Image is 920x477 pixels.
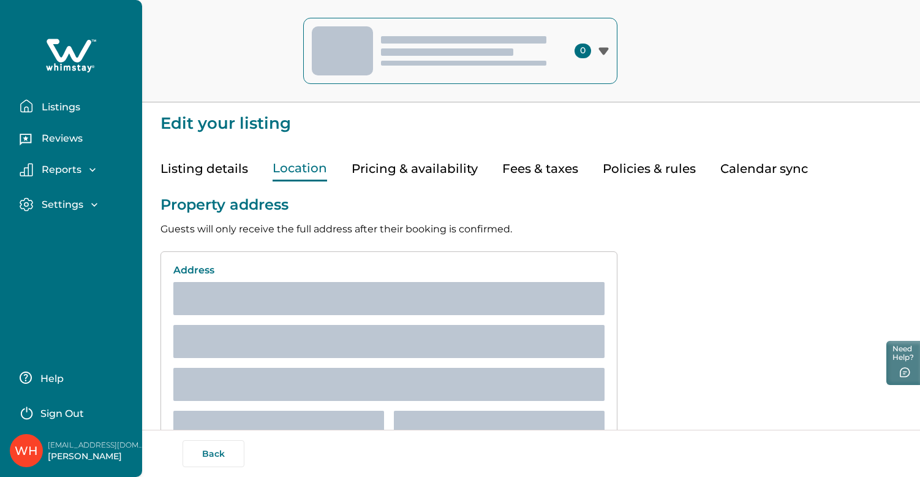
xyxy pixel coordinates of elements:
[20,197,132,212] button: Settings
[20,365,128,390] button: Help
[40,408,84,420] p: Sign Out
[502,156,578,181] button: Fees & taxes
[20,94,132,118] button: Listings
[160,102,902,132] p: Edit your listing
[160,199,902,211] p: Property address
[603,156,696,181] button: Policies & rules
[352,156,478,181] button: Pricing & availability
[38,132,83,145] p: Reviews
[575,44,591,58] span: 0
[37,373,64,385] p: Help
[20,163,132,177] button: Reports
[38,164,81,176] p: Reports
[20,400,128,424] button: Sign Out
[160,222,902,237] p: Guests will only receive the full address after their booking is confirmed.
[15,436,38,465] div: Whimstay Host
[20,128,132,153] button: Reviews
[273,156,327,181] button: Location
[48,439,146,451] p: [EMAIL_ADDRESS][DOMAIN_NAME]
[160,156,248,181] button: Listing details
[183,440,244,467] button: Back
[48,451,146,463] p: [PERSON_NAME]
[38,101,80,113] p: Listings
[38,199,83,211] p: Settings
[173,264,605,277] p: Address
[720,156,808,181] button: Calendar sync
[303,18,617,84] button: 0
